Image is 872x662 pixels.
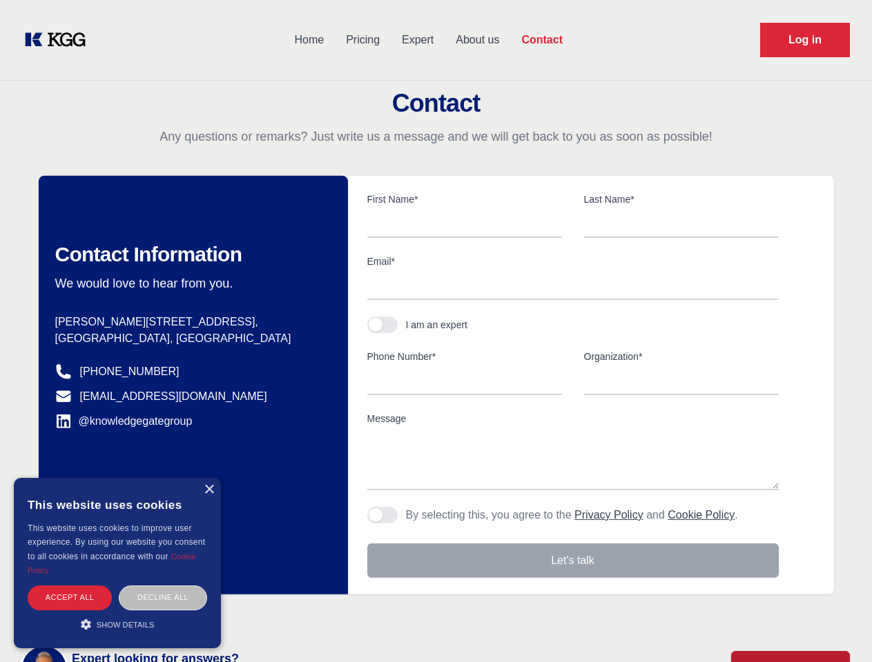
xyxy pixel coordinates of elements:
[28,552,196,574] a: Cookie Policy
[55,242,326,267] h2: Contact Information
[55,330,326,347] p: [GEOGRAPHIC_DATA], [GEOGRAPHIC_DATA]
[367,412,779,425] label: Message
[283,22,335,58] a: Home
[367,543,779,578] button: Let's talk
[80,388,267,405] a: [EMAIL_ADDRESS][DOMAIN_NAME]
[367,254,779,268] label: Email*
[574,509,643,521] a: Privacy Policy
[406,507,738,523] p: By selecting this, you agree to the and .
[510,22,574,58] a: Contact
[204,485,214,495] div: Close
[22,29,97,51] a: KOL Knowledge Platform: Talk to Key External Experts (KEE)
[445,22,510,58] a: About us
[668,509,735,521] a: Cookie Policy
[367,350,562,363] label: Phone Number*
[17,128,855,145] p: Any questions or remarks? Just write us a message and we will get back to you as soon as possible!
[119,585,207,610] div: Decline all
[55,275,326,292] p: We would love to hear from you.
[367,192,562,206] label: First Name*
[28,617,207,631] div: Show details
[406,318,468,332] div: I am an expert
[28,488,207,521] div: This website uses cookies
[55,413,193,430] a: @knowledgegategroup
[760,23,850,57] a: Request Demo
[97,621,155,629] span: Show details
[391,22,445,58] a: Expert
[28,523,205,561] span: This website uses cookies to improve user experience. By using our website you consent to all coo...
[803,596,872,662] iframe: Chat Widget
[80,363,180,380] a: [PHONE_NUMBER]
[584,192,779,206] label: Last Name*
[28,585,112,610] div: Accept all
[55,314,326,330] p: [PERSON_NAME][STREET_ADDRESS],
[584,350,779,363] label: Organization*
[335,22,391,58] a: Pricing
[17,90,855,117] h2: Contact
